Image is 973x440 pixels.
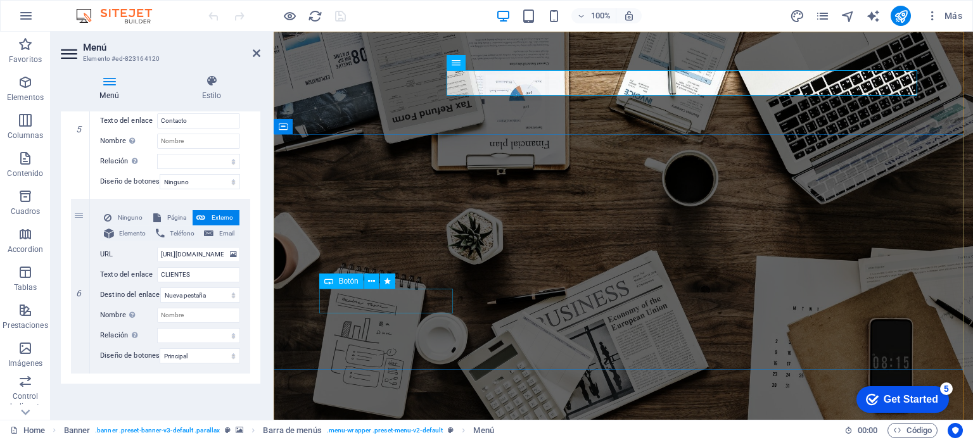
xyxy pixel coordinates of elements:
[338,277,358,285] span: Botón
[157,308,240,323] input: Nombre
[7,92,44,103] p: Elementos
[209,210,236,225] span: Externo
[263,423,321,438] span: Haz clic para seleccionar y doble clic para editar
[61,75,163,101] h4: Menú
[8,130,44,141] p: Columnas
[64,423,91,438] span: Haz clic para seleccionar y doble clic para editar
[7,168,43,179] p: Contenido
[95,423,220,438] span: . banner .preset-banner-v3-default .parallax
[100,247,157,262] label: URL
[100,210,149,225] button: Ninguno
[225,427,231,434] i: Este elemento es un preajuste personalizable
[867,425,868,435] span: :
[34,14,89,25] div: Get Started
[590,8,611,23] h6: 100%
[866,9,881,23] i: AI Writer
[841,9,855,23] i: Navegador
[893,423,932,438] span: Código
[10,423,45,438] a: Haz clic para cancelar la selección y doble clic para abrir páginas
[865,8,881,23] button: text_generator
[891,6,911,26] button: publish
[926,9,962,22] span: Más
[815,8,830,23] button: pages
[11,206,41,217] p: Cuadros
[193,210,239,225] button: Externo
[9,54,42,65] p: Favoritos
[83,42,260,53] h2: Menú
[157,247,240,262] input: URL...
[118,226,148,241] span: Elemento
[64,423,494,438] nav: breadcrumb
[100,308,157,323] label: Nombre
[14,282,37,292] p: Tablas
[858,423,877,438] span: 00 00
[448,427,454,434] i: Este elemento es un preajuste personalizable
[8,244,43,255] p: Accordion
[100,267,157,282] label: Texto del enlace
[70,288,88,298] em: 6
[152,226,200,241] button: Teléfono
[100,348,160,363] label: Diseño de botones
[236,427,243,434] i: Este elemento contiene un fondo
[840,8,855,23] button: navigator
[100,174,160,189] label: Diseño de botones
[100,328,157,343] label: Relación
[100,154,157,169] label: Relación
[307,8,322,23] button: reload
[789,8,804,23] button: design
[308,9,322,23] i: Volver a cargar página
[8,358,42,368] p: Imágenes
[163,75,260,101] h4: Estilo
[83,53,235,65] h3: Elemento #ed-823164120
[623,10,635,22] i: Al redimensionar, ajustar el nivel de zoom automáticamente para ajustarse al dispositivo elegido.
[790,9,804,23] i: Diseño (Ctrl+Alt+Y)
[571,8,616,23] button: 100%
[327,423,443,438] span: . menu-wrapper .preset-menu-v2-default
[157,134,240,149] input: Nombre
[200,226,239,241] button: Email
[149,210,193,225] button: Página
[894,9,908,23] i: Publicar
[100,134,157,149] label: Nombre
[3,320,48,330] p: Prestaciones
[157,113,240,129] input: Texto del enlace...
[165,210,189,225] span: Página
[7,6,99,33] div: Get Started 5 items remaining, 0% complete
[115,210,145,225] span: Ninguno
[815,9,830,23] i: Páginas (Ctrl+Alt+S)
[91,3,103,15] div: 5
[473,423,493,438] span: Haz clic para seleccionar y doble clic para editar
[70,124,88,134] em: 5
[157,267,240,282] input: Texto del enlace...
[100,113,157,129] label: Texto del enlace
[100,287,160,303] label: Destino del enlace
[921,6,967,26] button: Más
[73,8,168,23] img: Editor Logo
[844,423,878,438] h6: Tiempo de la sesión
[169,226,196,241] span: Teléfono
[887,423,938,438] button: Código
[217,226,236,241] span: Email
[100,226,151,241] button: Elemento
[948,423,963,438] button: Usercentrics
